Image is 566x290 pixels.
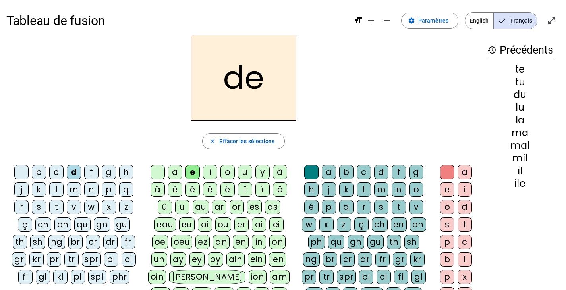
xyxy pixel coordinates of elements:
[12,252,26,267] div: gr
[14,200,29,214] div: r
[230,200,244,214] div: or
[404,235,419,249] div: sh
[49,165,64,179] div: c
[158,200,172,214] div: û
[322,165,336,179] div: a
[102,165,116,179] div: g
[32,165,46,179] div: b
[440,182,454,197] div: e
[203,165,217,179] div: i
[374,182,388,197] div: m
[152,235,168,249] div: oe
[339,200,354,214] div: q
[148,270,166,284] div: oin
[67,200,81,214] div: v
[458,252,472,267] div: l
[49,182,64,197] div: l
[487,90,553,100] div: du
[208,252,223,267] div: oy
[84,182,99,197] div: n
[304,200,319,214] div: é
[255,182,270,197] div: ï
[367,235,384,249] div: gu
[339,165,354,179] div: b
[238,165,252,179] div: u
[6,8,347,33] h1: Tableau de fusion
[308,235,325,249] div: ph
[32,200,46,214] div: s
[198,217,212,232] div: oi
[339,182,354,197] div: k
[84,165,99,179] div: f
[393,252,407,267] div: gr
[487,166,553,176] div: il
[248,252,266,267] div: ein
[49,200,64,214] div: t
[47,252,61,267] div: pr
[392,200,406,214] div: t
[487,115,553,125] div: la
[418,16,448,25] span: Paramètres
[193,200,209,214] div: au
[67,182,81,197] div: m
[269,217,284,232] div: ei
[387,235,401,249] div: th
[440,235,454,249] div: p
[372,217,388,232] div: ch
[411,270,426,284] div: gl
[303,252,320,267] div: ng
[358,252,372,267] div: dr
[547,16,556,25] mat-icon: open_in_full
[30,235,45,249] div: sh
[323,252,337,267] div: br
[302,270,316,284] div: pr
[363,13,379,29] button: Augmenter la taille de la police
[409,182,423,197] div: o
[119,182,133,197] div: q
[374,165,388,179] div: d
[366,16,376,25] mat-icon: add
[487,179,553,188] div: ile
[465,12,537,29] mat-button-toggle-group: Language selection
[212,200,226,214] div: ar
[410,252,425,267] div: kr
[170,252,186,267] div: ay
[440,217,454,232] div: s
[179,217,195,232] div: eu
[319,217,334,232] div: x
[195,235,210,249] div: ez
[169,270,245,284] div: [PERSON_NAME]
[458,182,472,197] div: i
[348,235,364,249] div: gn
[233,235,249,249] div: en
[121,235,135,249] div: fr
[29,252,44,267] div: kr
[104,252,118,267] div: bl
[255,165,270,179] div: y
[68,235,83,249] div: br
[458,235,472,249] div: c
[487,141,553,150] div: mal
[247,200,262,214] div: es
[185,182,200,197] div: é
[119,165,133,179] div: h
[48,235,65,249] div: ng
[110,270,130,284] div: phr
[375,252,390,267] div: fr
[391,217,407,232] div: en
[408,17,415,24] mat-icon: settings
[119,200,133,214] div: z
[354,16,363,25] mat-icon: format_size
[357,200,371,214] div: r
[203,182,217,197] div: ê
[202,133,284,149] button: Effacer les sélections
[440,270,454,284] div: p
[487,128,553,138] div: ma
[215,217,231,232] div: ou
[154,217,176,232] div: eau
[322,200,336,214] div: p
[328,235,344,249] div: qu
[175,200,189,214] div: ü
[409,165,423,179] div: g
[226,252,245,267] div: ain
